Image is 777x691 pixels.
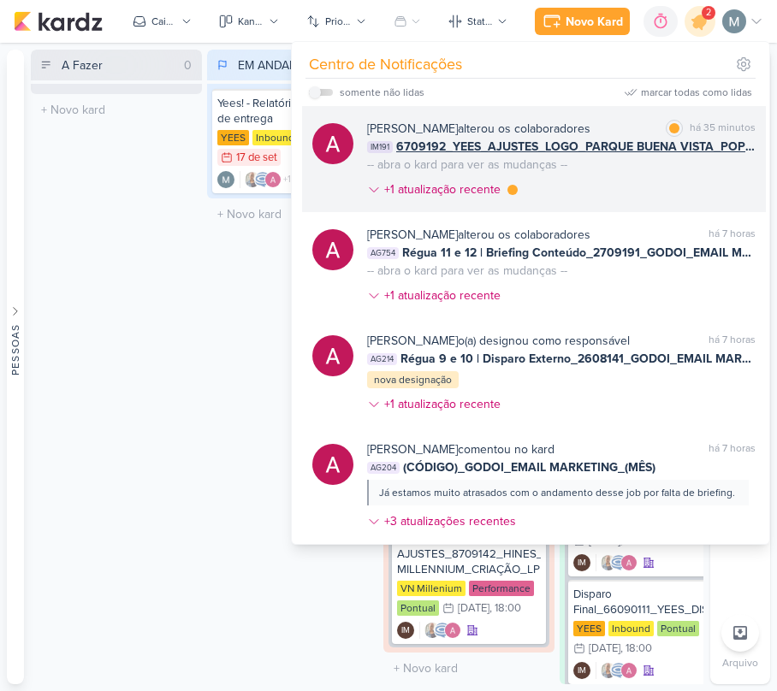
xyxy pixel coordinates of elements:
div: comentou no kard [367,440,555,458]
div: , 10:00 [620,535,652,546]
div: , 18:00 [620,643,652,654]
div: marcar todas como lidas [641,85,752,100]
div: +1 atualização recente [384,395,504,413]
div: VN Millenium [397,581,466,596]
span: Régua 11 e 12 | Briefing Conteúdo_2709191_GODOI_EMAIL MARKETING_OUTUBRO [402,244,756,262]
div: somente não lidas [340,85,424,100]
p: IM [401,627,410,635]
div: nova designação [367,371,459,388]
div: alterou os colaboradores [367,120,590,138]
img: Alessandra Gomes [312,229,353,270]
div: +1 atualização recente [384,286,504,304]
div: 0 [177,56,199,74]
b: [PERSON_NAME] [367,121,458,136]
span: Régua 9 e 10 | Disparo Externo_2608141_GODOI_EMAIL MARKETING_SETEMBRO [400,350,756,368]
div: , 18:00 [489,603,521,614]
img: Alessandra Gomes [444,622,461,639]
img: Iara Santos [600,662,617,679]
div: alterou os colaboradores [367,226,590,244]
div: AJUSTES_8709142_HINES_VN MILLENNIUM_CRIAÇÃO_LP [397,546,541,577]
img: Alessandra Gomes [312,335,353,376]
div: Colaboradores: Iara Santos, Caroline Traven De Andrade, Alessandra Gomes, Isabella Machado Guimarães [240,171,291,188]
input: + Novo kard [387,656,551,681]
img: Iara Santos [244,171,261,188]
img: Caroline Traven De Andrade [254,171,271,188]
span: AG214 [367,353,397,365]
img: Alessandra Gomes [620,662,638,679]
div: há 7 horas [709,332,756,350]
div: +3 atualizações recentes [384,512,519,530]
span: +1 [282,173,291,186]
span: AG204 [367,462,400,474]
img: Caroline Traven De Andrade [434,622,451,639]
div: Colaboradores: Iara Santos, Caroline Traven De Andrade, Alessandra Gomes [419,622,461,639]
img: Alessandra Gomes [264,171,282,188]
span: IM191 [367,141,393,153]
div: -- abra o kard para ver as mudanças -- [367,262,567,280]
div: Criador(a): Isabella Machado Guimarães [397,622,414,639]
div: Pontual [657,621,699,636]
div: Inbound [252,130,298,145]
div: Disparo Final_66090111_YEES_DISPARO_EMAIL_IPA [573,587,717,617]
span: AG754 [367,247,399,259]
div: Pontual [397,600,439,616]
img: Alessandra Gomes [312,123,353,164]
b: [PERSON_NAME] [367,442,458,457]
img: Mariana Amorim [722,9,746,33]
img: Caroline Traven De Andrade [610,554,627,571]
img: Mariana Amorim [217,171,234,188]
div: YEES [217,130,249,145]
div: Isabella Machado Guimarães [573,662,590,679]
span: (CÓDIGO)_GODOI_EMAIL MARKETING_(MÊS) [403,458,655,476]
span: 6709192_YEES_AJUSTES_LOGO_PARQUE BUENA VISTA_POPUP [396,138,756,156]
div: há 35 minutos [690,120,756,138]
img: kardz.app [14,11,103,32]
div: há 7 horas [709,226,756,244]
p: IM [578,559,586,568]
input: + Novo kard [34,97,199,122]
div: [DATE] [589,643,620,654]
div: Inbound [608,621,654,636]
b: [PERSON_NAME] [367,334,458,348]
div: 17 de set [236,152,277,163]
button: Pessoas [7,50,24,684]
div: Novo Kard [566,13,623,31]
div: Já estamos muito atrasados com o andamento desse job por falta de briefing. [379,485,735,500]
div: Isabella Machado Guimarães [573,554,590,571]
div: o(a) designou como responsável [367,332,630,350]
b: [PERSON_NAME] [367,227,458,242]
div: [DATE] [458,603,489,614]
img: Alessandra Gomes [620,554,638,571]
div: Isabella Machado Guimarães [397,622,414,639]
div: Performance [469,581,534,596]
div: Criador(a): Isabella Machado Guimarães [573,554,590,571]
div: +1 atualização recente [384,180,504,198]
img: Iara Santos [424,622,441,639]
div: Yees! - Relatório análise taxa de entrega [217,96,368,127]
img: Caroline Traven De Andrade [610,662,627,679]
p: IM [578,667,586,676]
div: Criador(a): Isabella Machado Guimarães [573,662,590,679]
div: YEES [573,621,605,636]
img: Alessandra Gomes [312,444,353,485]
div: Pessoas [8,324,23,375]
div: Centro de Notificações [309,53,462,76]
div: -- abra o kard para ver as mudanças -- [367,156,567,174]
input: + Novo kard [211,202,375,227]
div: Criador(a): Mariana Amorim [217,171,234,188]
span: 2 [706,6,711,20]
div: [DATE] [589,535,620,546]
div: Colaboradores: Iara Santos, Caroline Traven De Andrade, Alessandra Gomes [596,662,638,679]
div: Colaboradores: Iara Santos, Caroline Traven De Andrade, Alessandra Gomes [596,554,638,571]
button: Novo Kard [535,8,630,35]
p: Arquivo [722,655,758,670]
img: Iara Santos [600,554,617,571]
div: há 7 horas [709,440,756,458]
